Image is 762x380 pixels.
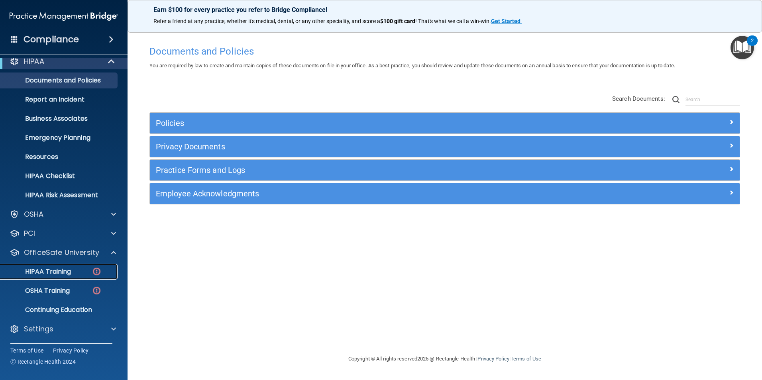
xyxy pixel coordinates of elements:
[751,41,754,51] div: 2
[672,96,680,103] img: ic-search.3b580494.png
[5,76,114,84] p: Documents and Policies
[24,248,99,257] p: OfficeSafe University
[491,18,520,24] strong: Get Started
[156,189,586,198] h5: Employee Acknowledgments
[153,18,380,24] span: Refer a friend at any practice, whether it's medical, dental, or any other speciality, and score a
[156,187,734,200] a: Employee Acknowledgments
[5,172,114,180] p: HIPAA Checklist
[299,346,590,372] div: Copyright © All rights reserved 2025 @ Rectangle Health | |
[10,347,43,355] a: Terms of Use
[491,18,522,24] a: Get Started
[156,140,734,153] a: Privacy Documents
[731,36,754,59] button: Open Resource Center, 2 new notifications
[477,356,509,362] a: Privacy Policy
[92,286,102,296] img: danger-circle.6113f641.png
[153,6,736,14] p: Earn $100 for every practice you refer to Bridge Compliance!
[24,210,44,219] p: OSHA
[92,266,102,276] img: danger-circle.6113f641.png
[5,115,114,123] p: Business Associates
[415,18,491,24] span: ! That's what we call a win-win.
[149,46,740,57] h4: Documents and Policies
[10,210,116,219] a: OSHA
[511,356,541,362] a: Terms of Use
[24,57,44,66] p: HIPAA
[156,119,586,127] h5: Policies
[5,96,114,104] p: Report an Incident
[5,191,114,199] p: HIPAA Risk Assessment
[612,95,665,102] span: Search Documents:
[24,34,79,45] h4: Compliance
[156,164,734,176] a: Practice Forms and Logs
[10,324,116,334] a: Settings
[10,248,116,257] a: OfficeSafe University
[24,229,35,238] p: PCI
[156,166,586,174] h5: Practice Forms and Logs
[24,324,53,334] p: Settings
[156,117,734,129] a: Policies
[10,57,116,66] a: HIPAA
[149,63,675,69] span: You are required by law to create and maintain copies of these documents on file in your office. ...
[5,306,114,314] p: Continuing Education
[5,268,71,276] p: HIPAA Training
[156,142,586,151] h5: Privacy Documents
[685,94,740,106] input: Search
[5,134,114,142] p: Emergency Planning
[10,8,118,24] img: PMB logo
[53,347,89,355] a: Privacy Policy
[5,287,70,295] p: OSHA Training
[10,358,76,366] span: Ⓒ Rectangle Health 2024
[10,229,116,238] a: PCI
[380,18,415,24] strong: $100 gift card
[5,153,114,161] p: Resources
